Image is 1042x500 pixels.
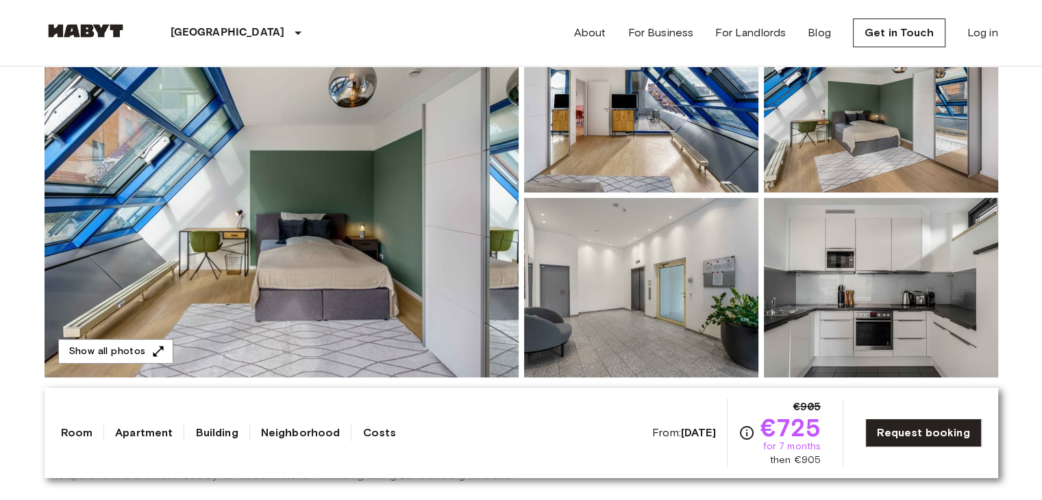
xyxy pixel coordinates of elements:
[58,339,173,364] button: Show all photos
[628,25,693,41] a: For Business
[853,18,945,47] a: Get in Touch
[681,426,716,439] b: [DATE]
[195,425,238,441] a: Building
[261,425,340,441] a: Neighborhood
[652,425,716,440] span: From:
[574,25,606,41] a: About
[171,25,285,41] p: [GEOGRAPHIC_DATA]
[865,418,981,447] a: Request booking
[762,440,821,453] span: for 7 months
[61,425,93,441] a: Room
[362,425,396,441] a: Costs
[770,453,821,467] span: then €905
[45,13,519,377] img: Marketing picture of unit DE-01-010-002-01HF
[764,13,998,192] img: Picture of unit DE-01-010-002-01HF
[739,425,755,441] svg: Check cost overview for full price breakdown. Please note that discounts apply to new joiners onl...
[45,24,127,38] img: Habyt
[524,198,758,377] img: Picture of unit DE-01-010-002-01HF
[115,425,173,441] a: Apartment
[764,198,998,377] img: Picture of unit DE-01-010-002-01HF
[808,25,831,41] a: Blog
[967,25,998,41] a: Log in
[760,415,821,440] span: €725
[793,399,821,415] span: €905
[524,13,758,192] img: Picture of unit DE-01-010-002-01HF
[715,25,786,41] a: For Landlords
